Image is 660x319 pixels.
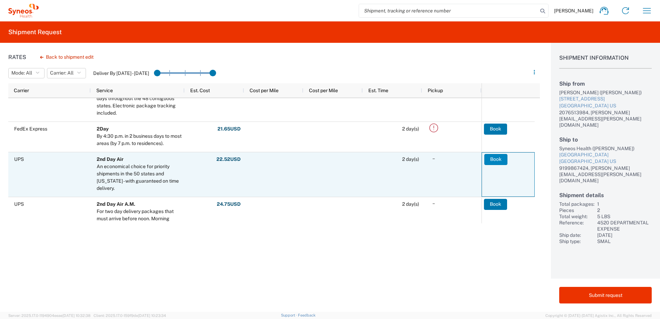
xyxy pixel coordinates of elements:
[216,156,241,163] strong: 22.52 USD
[216,199,241,210] button: 24.75USD
[217,124,241,135] button: 21.65USD
[559,213,594,220] div: Total weight:
[559,192,652,199] h2: Shipment details
[14,126,47,132] span: FedEx Express
[97,133,182,147] div: By 4:30 p.m. in 2 business days to most areas (by 7 p.m. to residences).
[484,199,507,210] button: Book
[250,88,279,93] span: Cost per Mile
[94,313,166,318] span: Client: 2025.17.0-159f9de
[96,88,113,93] span: Service
[559,55,652,69] h1: Shipment Information
[8,54,26,60] h1: Rates
[559,89,652,96] div: [PERSON_NAME] ([PERSON_NAME])
[597,207,652,213] div: 2
[559,136,652,143] h2: Ship to
[559,232,594,238] div: Ship date:
[559,201,594,207] div: Total packages:
[14,88,29,93] span: Carrier
[559,152,652,158] div: [GEOGRAPHIC_DATA]
[559,96,652,109] a: [STREET_ADDRESS][GEOGRAPHIC_DATA] US
[597,213,652,220] div: 5 LBS
[559,152,652,165] a: [GEOGRAPHIC_DATA][GEOGRAPHIC_DATA] US
[309,88,338,93] span: Cost per Mile
[559,145,652,152] div: Syneos Health ([PERSON_NAME])
[217,126,241,132] strong: 21.65 USD
[217,201,241,207] strong: 24.75 USD
[559,103,652,109] div: [GEOGRAPHIC_DATA] US
[559,287,652,303] button: Submit request
[62,313,90,318] span: [DATE] 10:32:38
[597,201,652,207] div: 1
[484,124,507,135] button: Book
[97,208,182,251] div: For two day delivery packages that must arrive before noon. Morning delivery is offered to most m...
[8,68,45,78] button: Mode: All
[554,8,593,14] span: [PERSON_NAME]
[402,156,419,162] span: 2 day(s)
[559,80,652,87] h2: Ship from
[35,51,99,63] button: Back to shipment edit
[545,312,652,319] span: Copyright © [DATE]-[DATE] Agistix Inc., All Rights Reserved
[138,313,166,318] span: [DATE] 10:23:34
[559,158,652,165] div: [GEOGRAPHIC_DATA] US
[597,220,652,232] div: 4520 DEPARTMENTAL EXPENSE
[8,313,90,318] span: Server: 2025.17.0-1194904eeae
[559,238,594,244] div: Ship type:
[484,154,507,165] button: Book
[359,4,538,17] input: Shipment, tracking or reference number
[190,88,210,93] span: Est. Cost
[97,156,124,162] b: 2nd Day Air
[8,28,62,36] h2: Shipment Request
[559,109,652,128] div: 2076513984, [PERSON_NAME][EMAIL_ADDRESS][PERSON_NAME][DOMAIN_NAME]
[93,70,149,76] label: Deliver By [DATE] - [DATE]
[216,154,241,165] button: 22.52USD
[298,313,316,317] a: Feedback
[11,70,32,76] span: Mode: All
[428,88,443,93] span: Pickup
[97,88,182,117] div: Guaranteed delivery within 3 business days throughout the 48 contiguous states. Electronic packag...
[402,126,419,132] span: 2 day(s)
[402,201,419,207] span: 2 day(s)
[97,163,182,192] div: An economical choice for priority shipments in the 50 states and Puerto Rico - with guaranteed on...
[281,313,298,317] a: Support
[50,70,74,76] span: Carrier: All
[47,68,86,78] button: Carrier: All
[559,220,594,232] div: Reference:
[97,126,109,132] b: 2Day
[597,232,652,238] div: [DATE]
[559,96,652,103] div: [STREET_ADDRESS]
[97,201,135,207] b: 2nd Day Air A.M.
[14,156,24,162] span: UPS
[559,207,594,213] div: Pieces
[14,201,24,207] span: UPS
[597,238,652,244] div: SMAL
[368,88,388,93] span: Est. Time
[559,165,652,184] div: 9199867424, [PERSON_NAME][EMAIL_ADDRESS][PERSON_NAME][DOMAIN_NAME]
